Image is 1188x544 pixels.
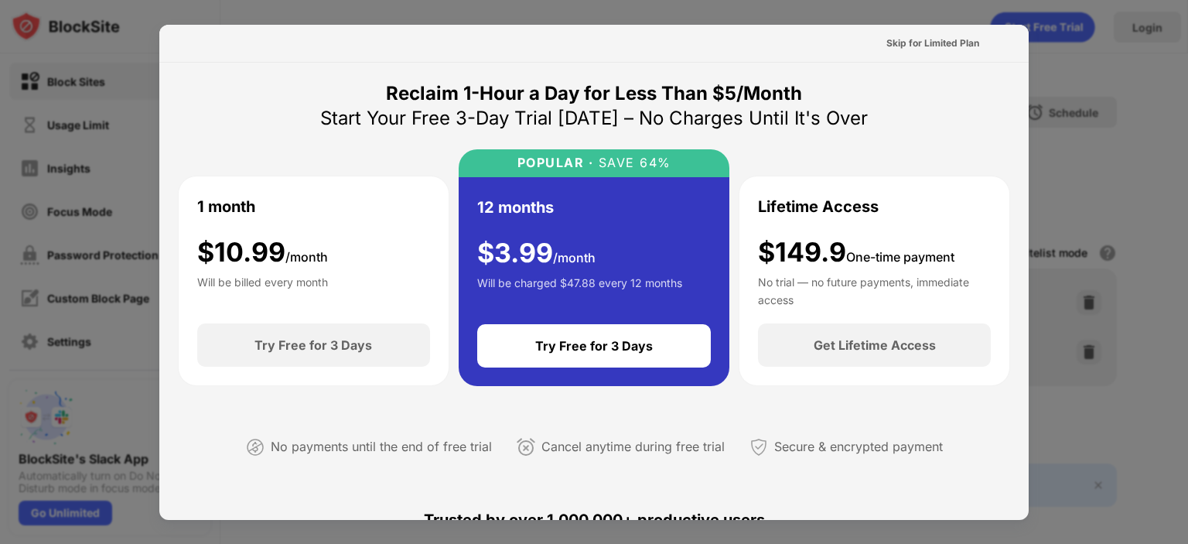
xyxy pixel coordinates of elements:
[197,195,255,218] div: 1 month
[758,274,991,305] div: No trial — no future payments, immediate access
[758,237,954,269] div: $149.9
[254,337,372,353] div: Try Free for 3 Days
[553,250,596,265] span: /month
[477,275,682,306] div: Will be charged $47.88 every 12 months
[774,436,943,458] div: Secure & encrypted payment
[197,274,328,305] div: Will be billed every month
[814,337,936,353] div: Get Lifetime Access
[535,338,653,354] div: Try Free for 3 Days
[846,249,954,265] span: One-time payment
[477,238,596,269] div: $ 3.99
[541,436,725,458] div: Cancel anytime during free trial
[517,156,594,170] div: POPULAR ·
[593,156,671,170] div: SAVE 64%
[197,237,328,269] div: $ 10.99
[320,106,868,131] div: Start Your Free 3-Day Trial [DATE] – No Charges Until It's Over
[517,438,535,457] img: cancel-anytime
[386,81,802,106] div: Reclaim 1-Hour a Day for Less Than $5/Month
[477,196,554,219] div: 12 months
[246,438,265,457] img: not-paying
[758,195,879,218] div: Lifetime Access
[271,436,492,458] div: No payments until the end of free trial
[886,36,979,51] div: Skip for Limited Plan
[285,249,328,265] span: /month
[749,438,768,457] img: secured-payment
